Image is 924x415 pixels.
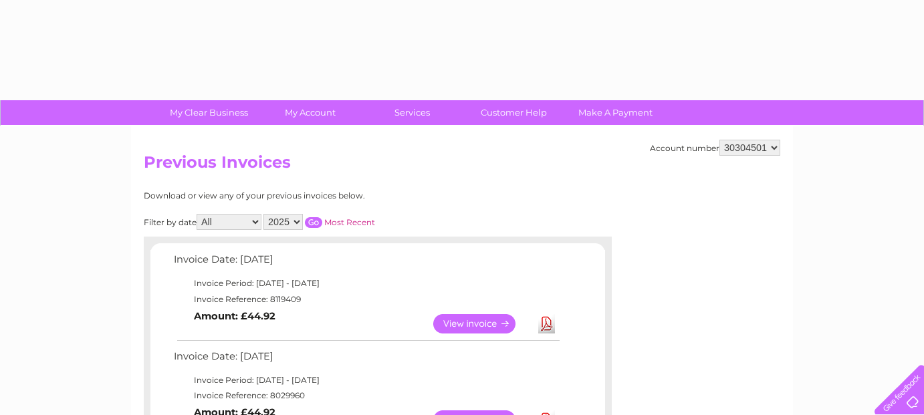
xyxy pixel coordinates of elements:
td: Invoice Reference: 8029960 [170,388,562,404]
a: My Account [255,100,366,125]
a: My Clear Business [154,100,264,125]
h2: Previous Invoices [144,153,780,178]
td: Invoice Period: [DATE] - [DATE] [170,275,562,291]
td: Invoice Period: [DATE] - [DATE] [170,372,562,388]
div: Download or view any of your previous invoices below. [144,191,495,200]
a: Customer Help [459,100,569,125]
td: Invoice Date: [DATE] [170,251,562,275]
td: Invoice Reference: 8119409 [170,291,562,307]
a: Services [357,100,467,125]
b: Amount: £44.92 [194,310,275,322]
a: View [433,314,532,333]
div: Filter by date [144,214,495,230]
a: Download [538,314,555,333]
a: Make A Payment [560,100,671,125]
a: Most Recent [324,217,375,227]
div: Account number [650,140,780,156]
td: Invoice Date: [DATE] [170,348,562,372]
